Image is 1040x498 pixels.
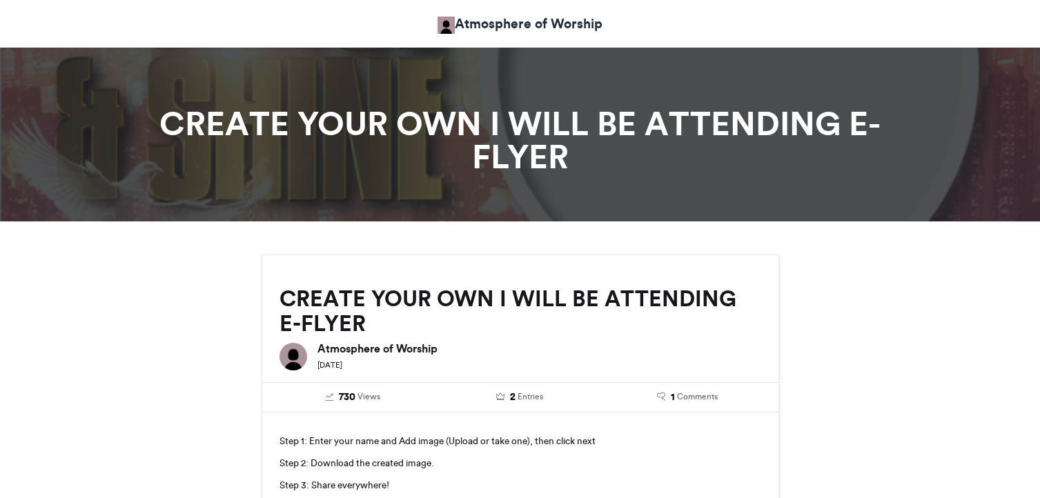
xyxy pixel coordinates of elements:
[510,390,516,405] span: 2
[317,343,761,354] h6: Atmosphere of Worship
[339,390,355,405] span: 730
[279,343,307,370] img: Atmosphere of Worship
[671,390,675,405] span: 1
[279,390,426,405] a: 730 Views
[518,390,543,403] span: Entries
[317,360,342,370] small: [DATE]
[357,390,380,403] span: Views
[279,430,761,496] p: Step 1: Enter your name and Add image (Upload or take one), then click next Step 2: Download the ...
[677,390,718,403] span: Comments
[279,286,761,336] h2: CREATE YOUR OWN I WILL BE ATTENDING E-FLYER
[137,107,903,173] h1: CREATE YOUR OWN I WILL BE ATTENDING E-FLYER
[438,17,455,34] img: Atmosphere Of Worship
[614,390,761,405] a: 1 Comments
[438,14,602,34] a: Atmosphere of Worship
[447,390,593,405] a: 2 Entries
